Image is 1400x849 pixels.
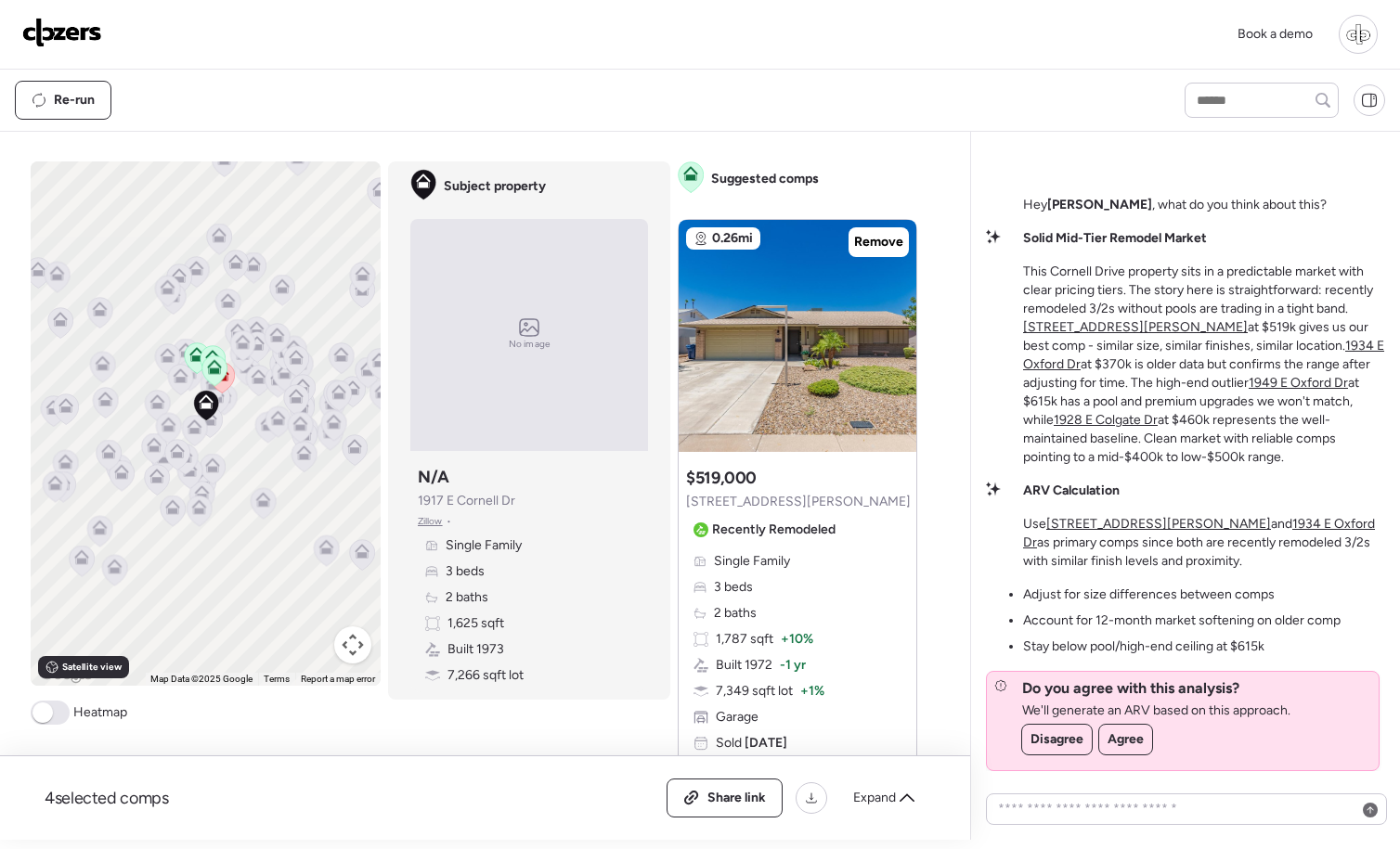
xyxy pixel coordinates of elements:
span: [PERSON_NAME] [1047,197,1152,212]
span: Remove [854,233,903,251]
span: Book a demo [1238,26,1313,42]
span: Share link [707,789,766,807]
span: Single Family [714,552,790,571]
span: Satellite view [62,660,122,675]
li: Account for 12-month market softening on older comp [1023,611,1341,630]
a: Report a map error [301,674,375,684]
span: Disagree [1031,730,1083,749]
span: Sold [716,734,787,753]
span: We'll generate an ARV based on this approach. [1022,701,1290,720]
span: Suggested comps [711,170,819,188]
span: No image [509,337,550,352]
h3: $519,000 [686,467,757,489]
span: 2 baths [714,604,757,623]
span: 2 baths [446,588,488,607]
a: [STREET_ADDRESS][PERSON_NAME] [1046,516,1271,532]
p: This Cornell Drive property sits in a predictable market with clear pricing tiers. The story here... [1023,263,1385,467]
span: 3 beds [446,562,485,581]
img: Google [35,662,97,686]
span: Heatmap [73,703,127,722]
a: 1949 E Oxford Dr [1249,375,1348,391]
strong: ARV Calculation [1023,482,1120,498]
span: 0.26mi [712,229,753,248]
span: Expand [853,789,896,807]
span: Built 1973 [447,640,504,659]
span: Built 1972 [716,656,772,675]
h2: Do you agree with this analysis? [1022,679,1239,698]
li: Stay below pool/high-end ceiling at $615k [1023,637,1264,656]
a: Terms [264,674,290,684]
li: Adjust for size differences between comps [1023,585,1275,604]
span: [STREET_ADDRESS][PERSON_NAME] [686,493,911,511]
span: -1 yr [780,656,806,675]
span: Map Data ©2025 Google [150,674,253,684]
span: 3 beds [714,578,753,597]
p: Use and as primary comps since both are recently remodeled 3/2s with similar finish levels and pr... [1023,515,1385,571]
span: Single Family [446,536,522,555]
span: Garage [716,708,758,727]
span: 1917 E Cornell Dr [418,492,515,510]
a: Open this area in Google Maps (opens a new window) [35,662,97,686]
a: 1928 E Colgate Dr [1054,412,1158,428]
span: 7,349 sqft lot [716,682,793,701]
span: • [447,514,451,529]
span: + 10% [781,630,813,649]
span: 7,266 sqft lot [447,666,524,685]
span: Zillow [418,514,443,529]
a: [STREET_ADDRESS][PERSON_NAME] [1023,319,1248,335]
span: Re-run [54,91,95,109]
span: Subject property [444,177,546,196]
h3: N/A [418,466,449,488]
span: [DATE] [742,735,787,751]
span: + 1% [800,682,824,701]
span: Agree [1108,730,1144,749]
span: Hey , what do you think about this? [1023,196,1327,214]
span: 1,625 sqft [447,614,504,633]
span: 1,787 sqft [716,630,773,649]
span: Recently Remodeled [712,521,836,539]
button: Map camera controls [334,626,371,663]
span: 4 selected comps [45,787,169,809]
strong: Solid Mid-Tier Remodel Market [1023,230,1207,246]
img: Logo [22,18,102,47]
